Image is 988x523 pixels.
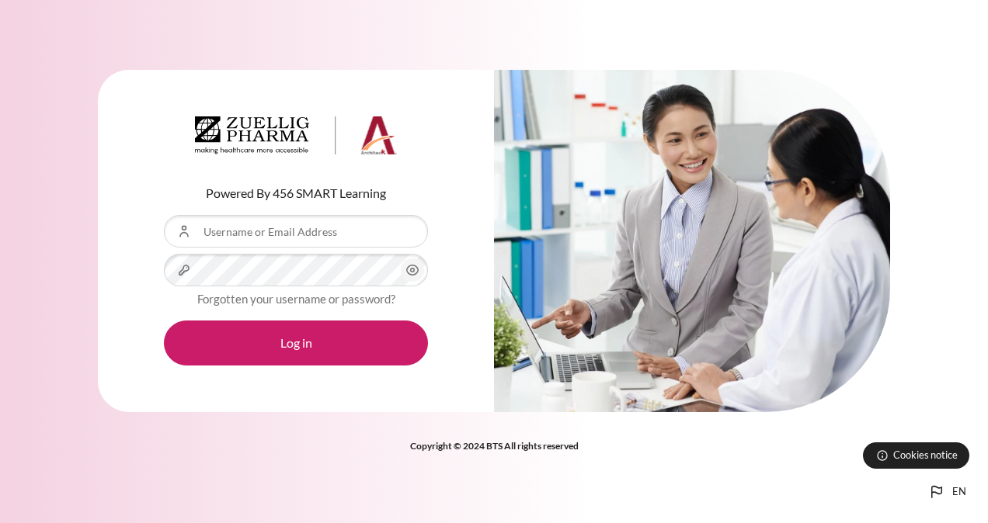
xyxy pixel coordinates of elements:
button: Languages [921,476,972,507]
button: Log in [164,320,428,365]
span: en [952,484,966,500]
strong: Copyright © 2024 BTS All rights reserved [410,440,579,452]
button: Cookies notice [863,442,969,469]
a: Forgotten your username or password? [197,292,395,306]
a: Architeck [195,116,397,161]
img: Architeck [195,116,397,155]
p: Powered By 456 SMART Learning [164,184,428,203]
input: Username or Email Address [164,215,428,248]
span: Cookies notice [893,448,958,462]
